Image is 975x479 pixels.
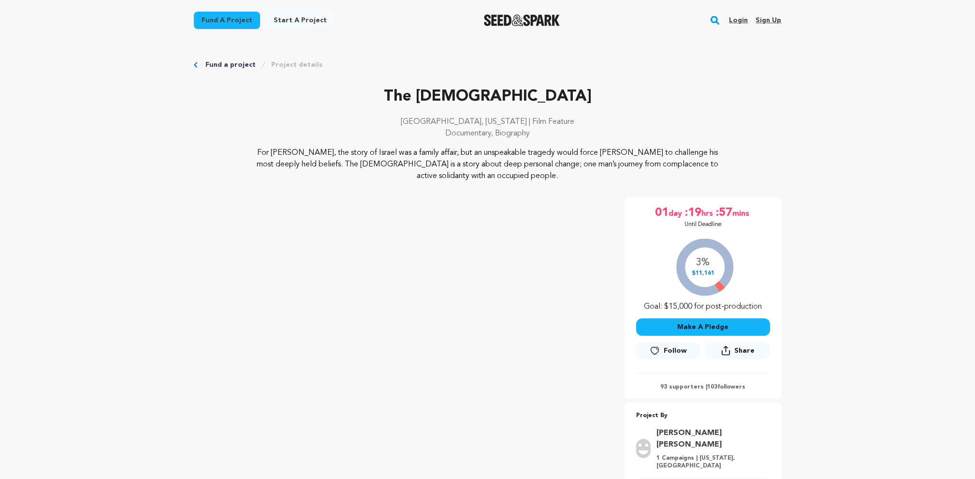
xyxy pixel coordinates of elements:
[715,205,732,221] span: :57
[194,85,782,108] p: The [DEMOGRAPHIC_DATA]
[194,12,260,29] a: Fund a project
[484,15,560,26] img: Seed&Spark Logo Dark Mode
[684,221,722,228] p: Until Deadline
[636,439,651,458] img: user.png
[729,13,748,28] a: Login
[756,13,781,28] a: Sign up
[734,346,755,356] span: Share
[636,318,770,336] button: Make A Pledge
[271,60,322,70] a: Project details
[252,147,723,182] p: For [PERSON_NAME], the story of Israel was a family affair, but an unspeakable tragedy would forc...
[205,60,256,70] a: Fund a project
[194,116,782,128] p: [GEOGRAPHIC_DATA], [US_STATE] | Film Feature
[701,205,715,221] span: hrs
[636,410,770,421] p: Project By
[684,205,701,221] span: :19
[706,342,770,363] span: Share
[707,384,717,390] span: 103
[664,346,687,356] span: Follow
[194,60,782,70] div: Breadcrumb
[636,383,770,391] p: 93 supporters | followers
[656,454,764,470] p: 1 Campaigns | [US_STATE], [GEOGRAPHIC_DATA]
[732,205,751,221] span: mins
[706,342,770,359] button: Share
[484,15,560,26] a: Seed&Spark Homepage
[669,205,684,221] span: day
[266,12,335,29] a: Start a project
[656,427,764,450] a: Goto Megan Ward Stevens profile
[636,342,700,359] a: Follow
[194,128,782,139] p: Documentary, Biography
[655,205,669,221] span: 01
